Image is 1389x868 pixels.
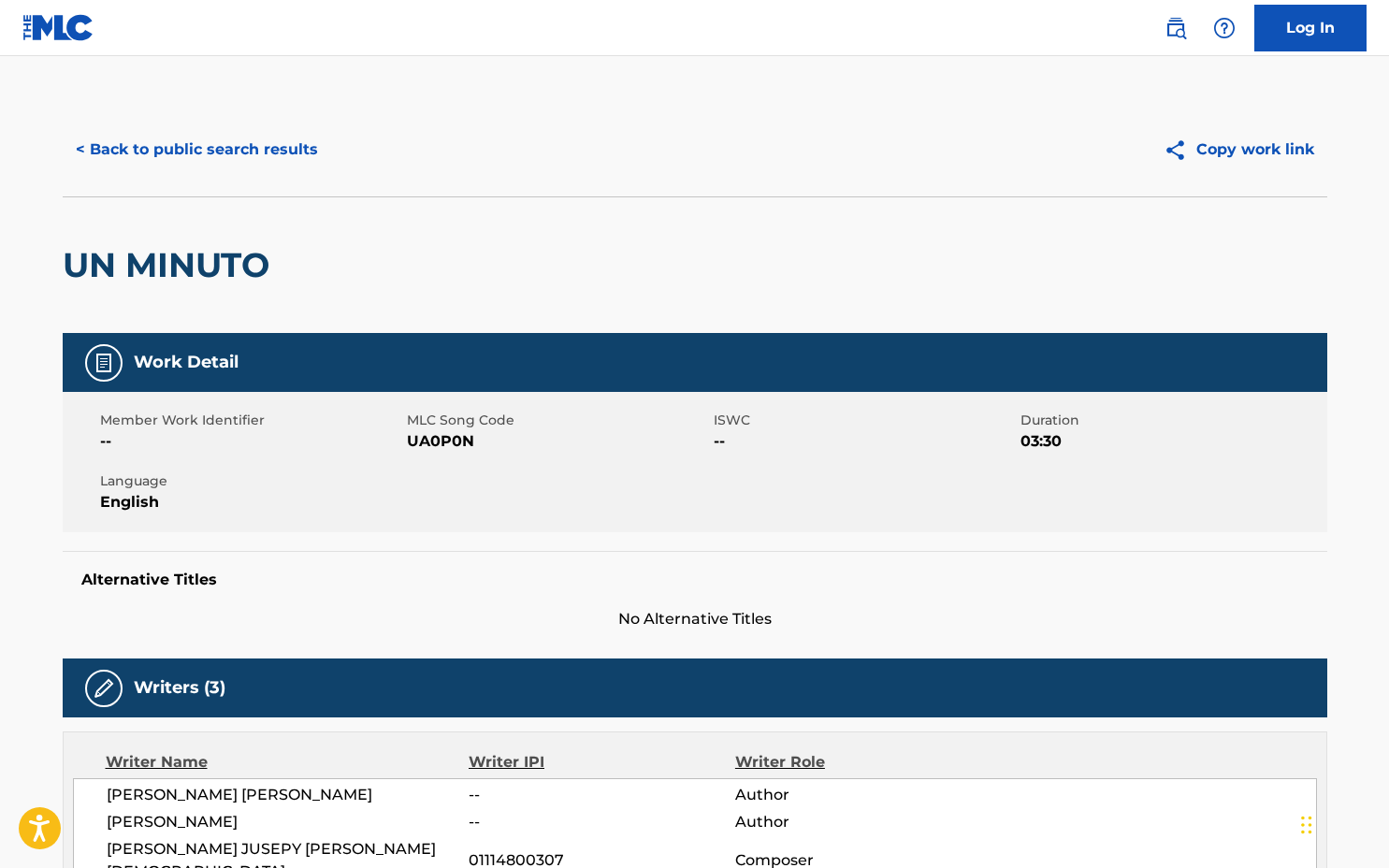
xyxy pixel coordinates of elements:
[134,352,239,373] h5: Work Detail
[63,126,331,173] button: < Back to public search results
[1295,778,1389,868] iframe: Chat Widget
[1165,17,1187,39] img: search
[93,677,115,700] img: Writers
[1206,9,1243,47] div: Help
[1213,17,1236,39] img: help
[107,811,470,833] span: [PERSON_NAME]
[93,352,115,374] img: Work Detail
[107,784,470,806] span: [PERSON_NAME] [PERSON_NAME]
[714,430,1016,453] span: --
[106,751,470,774] div: Writer Name
[100,430,402,453] span: --
[1150,126,1327,173] button: Copy work link
[1254,5,1367,51] a: Log In
[407,430,709,453] span: UA0P0N
[714,411,1016,430] span: ISWC
[63,608,1327,630] span: No Alternative Titles
[100,471,402,491] span: Language
[1157,9,1194,47] a: Public Search
[22,14,94,41] img: MLC Logo
[407,411,709,430] span: MLC Song Code
[100,491,402,514] span: English
[1020,411,1323,430] span: Duration
[469,784,734,806] span: --
[1020,430,1323,453] span: 03:30
[469,751,735,774] div: Writer IPI
[735,811,977,833] span: Author
[1164,138,1196,162] img: Copy work link
[100,411,402,430] span: Member Work Identifier
[735,784,977,806] span: Author
[134,677,225,699] h5: Writers (3)
[469,811,734,833] span: --
[81,571,1309,589] h5: Alternative Titles
[1301,797,1312,853] div: Drag
[735,751,977,774] div: Writer Role
[63,244,279,286] h2: UN MINUTO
